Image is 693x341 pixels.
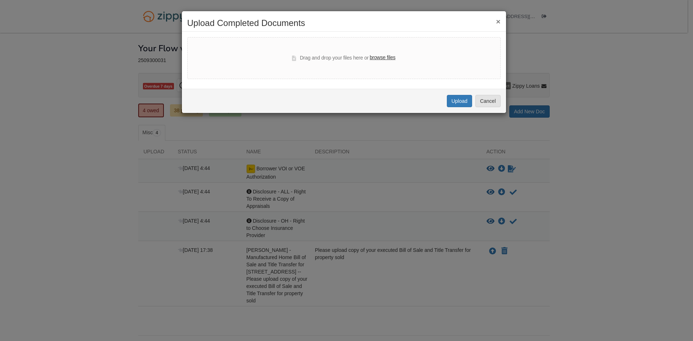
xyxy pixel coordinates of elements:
[475,95,501,107] button: Cancel
[370,54,395,62] label: browse files
[187,18,501,28] h2: Upload Completed Documents
[447,95,472,107] button: Upload
[292,54,395,62] div: Drag and drop your files here or
[496,18,500,25] button: ×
